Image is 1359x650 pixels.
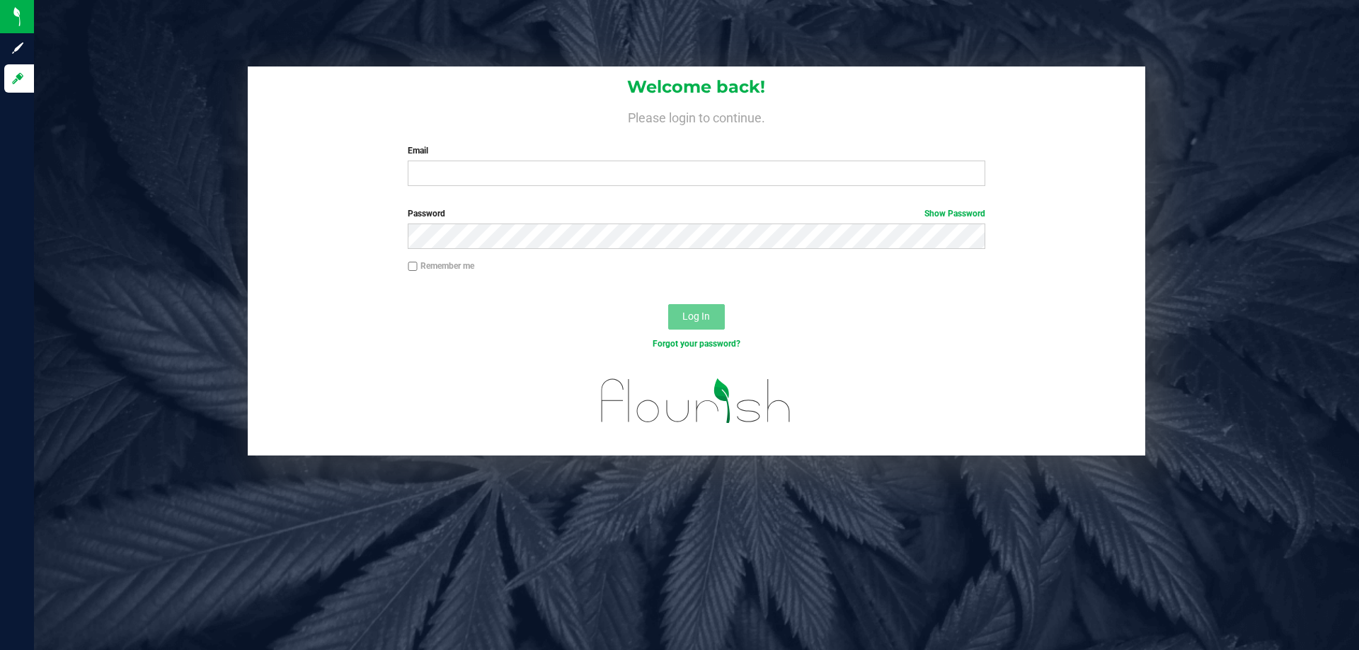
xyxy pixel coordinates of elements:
[408,260,474,272] label: Remember me
[248,78,1145,96] h1: Welcome back!
[924,209,985,219] a: Show Password
[408,209,445,219] span: Password
[408,262,418,272] input: Remember me
[408,144,985,157] label: Email
[11,41,25,55] inline-svg: Sign up
[682,311,710,322] span: Log In
[11,71,25,86] inline-svg: Log in
[584,365,808,437] img: flourish_logo.svg
[248,108,1145,124] h4: Please login to continue.
[653,339,740,349] a: Forgot your password?
[668,304,725,330] button: Log In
